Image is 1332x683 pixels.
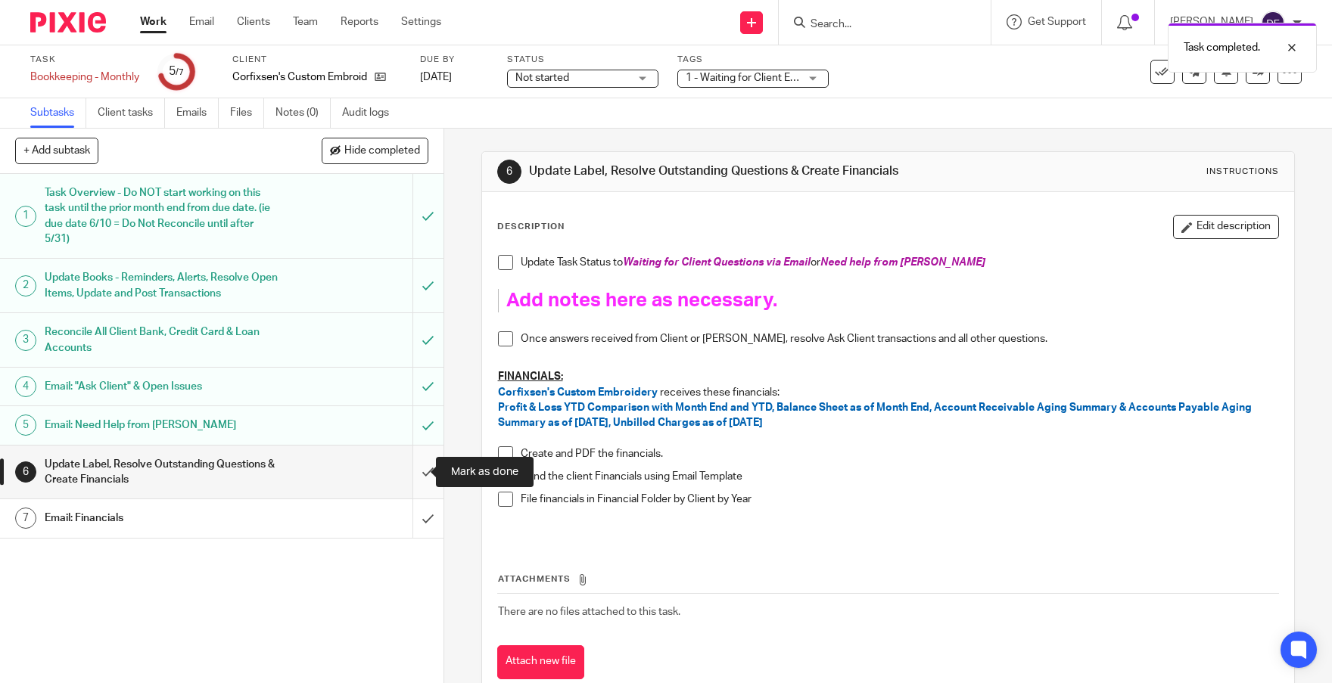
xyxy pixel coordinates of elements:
[1261,11,1285,35] img: svg%3E
[341,14,378,29] a: Reports
[45,266,280,305] h1: Update Books - Reminders, Alerts, Resolve Open Items, Update and Post Transactions
[15,461,36,483] div: 6
[189,14,214,29] a: Email
[232,70,367,85] p: Corfixsen's Custom Embroidery
[521,446,1279,461] p: Create and PDF the financials.
[344,145,420,157] span: Hide completed
[15,275,36,296] div: 2
[521,331,1279,346] p: Once answers received from Client or [PERSON_NAME], resolve Ask Client transactions and all other...
[1184,40,1260,55] p: Task completed.
[420,54,488,66] label: Due by
[420,72,452,82] span: [DATE]
[15,206,36,227] div: 1
[15,138,98,163] button: + Add subtask
[507,54,658,66] label: Status
[497,160,521,184] div: 6
[623,257,811,268] span: Waiting for Client Questions via Email
[498,607,680,617] span: There are no files attached to this task.
[15,330,36,351] div: 3
[98,98,165,128] a: Client tasks
[1206,166,1279,178] div: Instructions
[515,73,569,83] span: Not started
[45,507,280,529] h1: Email: Financials
[498,387,658,398] span: Corfixsen's Custom Embroidery
[498,402,1254,428] span: Profit & Loss YTD Comparison with Month End and YTD, Balance Sheet as of Month End, Account Recei...
[30,12,106,33] img: Pixie
[521,492,1279,507] p: File financials in Financial Folder by Client by Year
[30,70,139,85] div: Bookkeeping - Monthly
[15,508,36,529] div: 7
[30,98,86,128] a: Subtasks
[322,138,428,163] button: Hide completed
[176,68,184,76] small: /7
[232,54,401,66] label: Client
[30,54,139,66] label: Task
[820,257,985,268] span: Need help from [PERSON_NAME]
[342,98,400,128] a: Audit logs
[401,14,441,29] a: Settings
[45,182,280,250] h1: Task Overview - Do NOT start working on this task until the prior month end from due date. (ie du...
[521,469,1279,484] p: Send the client Financials using Email Template
[498,575,571,583] span: Attachments
[506,290,777,310] span: Add notes here as necessary.
[15,376,36,397] div: 4
[176,98,219,128] a: Emails
[237,14,270,29] a: Clients
[45,321,280,359] h1: Reconcile All Client Bank, Credit Card & Loan Accounts
[498,371,563,382] u: FINANCIALS:
[521,255,1279,270] p: Update Task Status to or
[140,14,166,29] a: Work
[45,453,280,492] h1: Update Label, Resolve Outstanding Questions & Create Financials
[686,73,927,83] span: 1 - Waiting for Client Email - Questions/Records + 1
[230,98,264,128] a: Files
[45,414,280,436] h1: Email: Need Help from [PERSON_NAME]
[45,375,280,398] h1: Email: "Ask Client" & Open Issues
[497,645,584,679] button: Attach new file
[15,414,36,436] div: 5
[293,14,318,29] a: Team
[529,163,920,179] h1: Update Label, Resolve Outstanding Questions & Create Financials
[498,385,1279,400] p: receives these financials:
[169,63,184,80] div: 5
[497,221,565,233] p: Description
[275,98,331,128] a: Notes (0)
[1173,215,1279,239] button: Edit description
